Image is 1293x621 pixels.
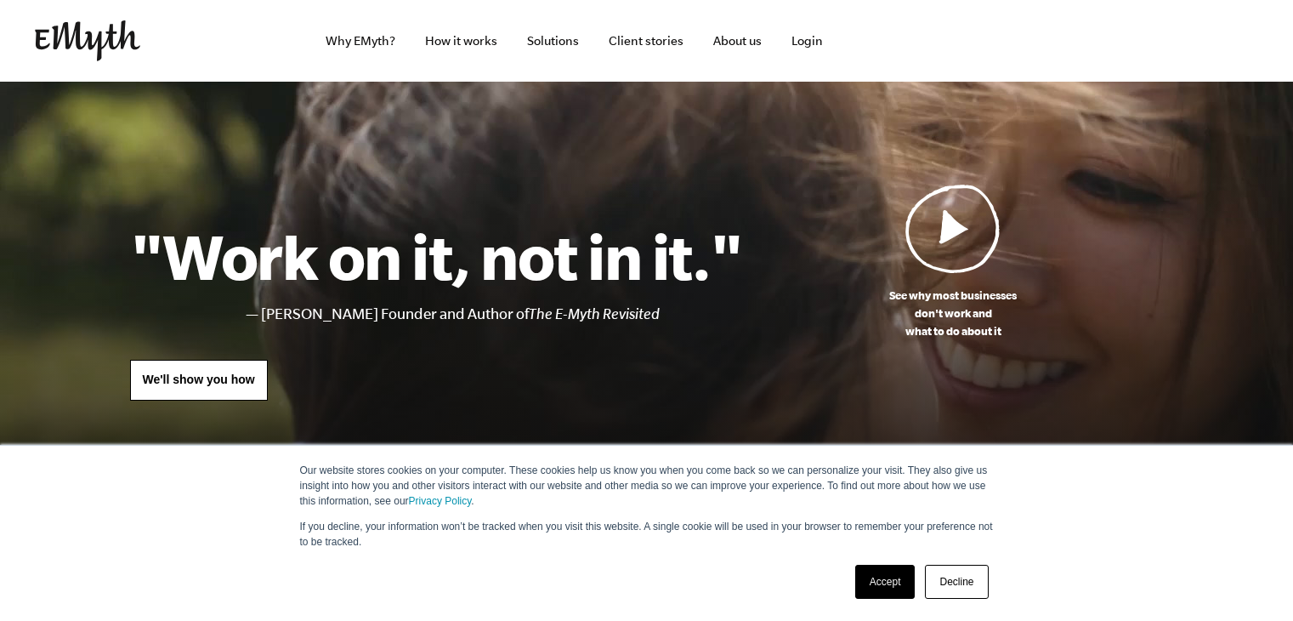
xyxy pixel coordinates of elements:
p: See why most businesses don't work and what to do about it [743,287,1164,340]
p: Our website stores cookies on your computer. These cookies help us know you when you come back so... [300,463,994,509]
i: The E-Myth Revisited [529,305,660,322]
a: Decline [925,565,988,599]
li: [PERSON_NAME] Founder and Author of [261,302,743,327]
iframe: Embedded CTA [1080,22,1259,60]
img: Play Video [905,184,1001,273]
p: If you decline, your information won’t be tracked when you visit this website. A single cookie wi... [300,519,994,550]
span: We'll show you how [143,373,255,386]
a: Accept [855,565,916,599]
img: EMyth [35,20,140,61]
h1: "Work on it, not in it." [130,219,743,293]
a: We'll show you how [130,360,268,401]
a: Privacy Policy [409,495,472,507]
a: See why most businessesdon't work andwhat to do about it [743,184,1164,340]
iframe: Embedded CTA [893,22,1072,60]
